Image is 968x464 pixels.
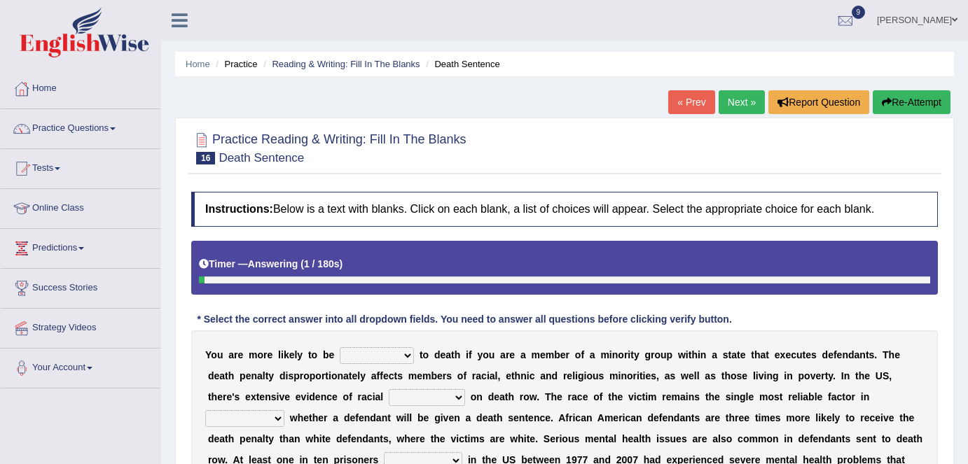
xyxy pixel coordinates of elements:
b: n [546,370,552,381]
b: m [546,349,554,360]
b: t [420,349,423,360]
b: o [457,370,464,381]
b: n [842,349,848,360]
b: p [310,370,316,381]
b: h [551,391,557,402]
b: m [408,370,417,381]
b: i [618,370,621,381]
b: n [787,370,793,381]
b: h [859,370,865,381]
b: e [557,391,562,402]
b: 1 / 180s [304,258,340,269]
b: ' [232,391,234,402]
b: o [303,370,310,381]
b: i [686,349,689,360]
b: e [284,391,290,402]
b: T [883,349,889,360]
h5: Timer — [199,259,343,269]
b: o [331,370,338,381]
b: f [469,349,472,360]
b: r [520,391,523,402]
b: c [791,349,796,360]
b: e [560,349,566,360]
b: a [590,349,595,360]
a: « Prev [668,90,714,114]
b: s [869,349,875,360]
b: n [766,370,773,381]
b: t [608,391,611,402]
b: d [434,349,441,360]
b: w [530,391,537,402]
b: a [490,370,495,381]
b: o [315,370,321,381]
b: t [265,370,269,381]
b: a [476,370,481,381]
b: u [593,370,599,381]
b: v [810,370,816,381]
b: r [624,349,628,360]
b: e [289,349,295,360]
b: t [855,370,859,381]
b: y [477,349,483,360]
b: t [394,370,397,381]
a: Strategy Videos [1,309,160,344]
b: w [678,349,686,360]
b: t [766,349,769,360]
b: e [259,391,265,402]
b: l [263,370,265,381]
b: t [308,349,312,360]
b: e [494,391,499,402]
b: e [506,370,511,381]
b: a [445,349,451,360]
b: e [383,370,389,381]
b: e [775,349,780,360]
b: c [367,391,373,402]
b: e [894,349,900,360]
b: h [228,370,235,381]
b: i [584,370,587,381]
b: e [217,391,223,402]
b: a [361,391,367,402]
b: n [621,370,627,381]
b: e [645,370,651,381]
b: o [483,349,489,360]
b: b [554,349,560,360]
b: a [705,370,710,381]
b: o [627,370,633,381]
b: g [773,370,779,381]
b: y [828,370,833,381]
b: b [323,349,329,360]
b: a [731,349,737,360]
b: e [352,370,357,381]
b: a [761,349,766,360]
b: f [380,370,383,381]
b: o [618,349,624,360]
b: o [523,391,530,402]
b: d [488,391,495,402]
b: f [600,391,603,402]
b: r [472,370,476,381]
b: u [796,349,803,360]
b: h [754,349,761,360]
b: h [889,349,895,360]
b: v [301,391,307,402]
b: n [251,370,257,381]
b: o [471,391,477,402]
b: r [563,370,567,381]
b: b [431,370,437,381]
b: ( [300,258,304,269]
b: y [360,370,366,381]
b: c [326,391,332,402]
b: n [321,391,327,402]
b: o [731,370,737,381]
b: a [540,370,546,381]
b: x [251,391,256,402]
b: t [451,349,455,360]
b: T [545,391,551,402]
b: a [855,349,860,360]
b: e [226,391,232,402]
b: o [312,349,318,360]
b: p [798,370,805,381]
a: Success Stories [1,269,160,304]
b: a [500,349,506,360]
